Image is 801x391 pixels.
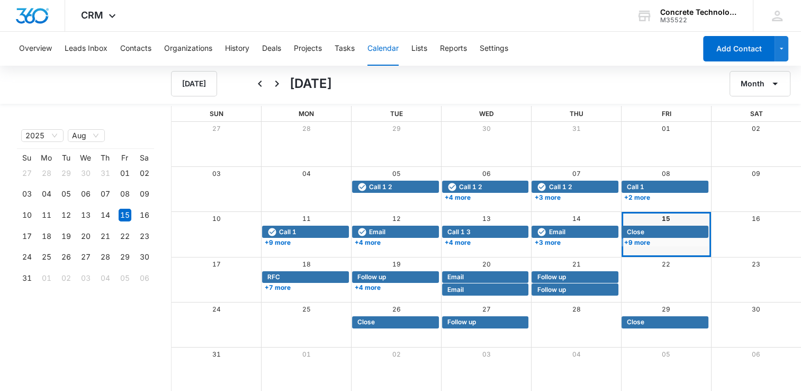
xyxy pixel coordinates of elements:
div: RFC [265,272,346,282]
div: 12 [60,209,73,221]
div: 29 [119,251,131,263]
td: 2025-07-27 [17,163,37,184]
td: 2025-08-22 [115,226,134,247]
td: 2025-08-06 [76,184,95,205]
td: 2025-07-31 [95,163,115,184]
a: 05 [392,170,401,177]
div: 24 [21,251,33,263]
a: +9 more [622,238,708,246]
td: 2025-08-19 [56,226,76,247]
button: Projects [294,32,322,66]
td: 2025-08-15 [115,205,134,226]
td: 2025-08-01 [115,163,134,184]
a: 25 [302,305,311,313]
td: 2025-08-07 [95,184,115,205]
span: Email [548,227,565,237]
span: Follow up [537,272,565,282]
span: Call 1 2 [369,182,392,192]
td: 2025-08-16 [134,205,154,226]
span: Follow up [357,272,386,282]
a: 02 [392,350,401,358]
td: 2025-08-10 [17,205,37,226]
div: Follow up [534,285,616,295]
span: Follow up [537,285,565,295]
td: 2025-08-09 [134,184,154,205]
td: 2025-08-27 [76,247,95,268]
div: 28 [99,251,112,263]
div: 05 [119,272,131,285]
a: +4 more [442,193,529,201]
a: 21 [572,260,580,268]
a: +2 more [622,193,708,201]
span: Call 1 [279,227,296,237]
span: Follow up [447,317,476,327]
td: 2025-08-04 [37,184,56,205]
div: Follow up [445,317,526,327]
span: Sat [750,110,763,118]
div: 10 [21,209,33,221]
div: 04 [40,188,53,200]
span: Close [627,317,644,327]
td: 2025-07-28 [37,163,56,184]
div: 03 [79,272,92,285]
a: +4 more [352,283,439,291]
span: Call 1 3 [447,227,471,237]
a: 07 [572,170,580,177]
span: Close [627,227,644,237]
div: 21 [99,230,112,243]
th: Su [17,153,37,163]
a: 23 [752,260,760,268]
button: Deals [262,32,281,66]
div: Email [445,272,526,282]
span: Wed [479,110,494,118]
th: Th [95,153,115,163]
button: Month [730,71,790,96]
div: Follow up [355,272,436,282]
a: 29 [662,305,670,313]
div: 31 [21,272,33,285]
td: 2025-08-24 [17,247,37,268]
a: 27 [212,125,221,132]
div: 30 [138,251,151,263]
span: Aug [72,130,101,141]
a: 04 [572,350,580,358]
a: 26 [392,305,401,313]
button: Settings [480,32,508,66]
div: 06 [138,272,151,285]
th: Sa [134,153,154,163]
div: 06 [79,188,92,200]
div: account name [660,8,737,16]
div: account id [660,16,737,24]
td: 2025-08-31 [17,268,37,289]
div: Close [355,317,436,327]
div: 26 [60,251,73,263]
a: 31 [572,125,580,132]
a: +7 more [262,283,349,291]
div: 05 [60,188,73,200]
td: 2025-09-06 [134,268,154,289]
a: 29 [392,125,401,132]
th: Tu [56,153,76,163]
span: Email [447,285,464,295]
div: Call 1 [265,227,346,237]
span: Call 1 [627,182,644,192]
button: Back [251,75,268,92]
div: 01 [119,167,131,180]
div: 23 [138,230,151,243]
a: +3 more [532,193,618,201]
div: 25 [40,251,53,263]
div: Call 1 2 [534,182,616,192]
span: RFC [267,272,280,282]
a: 30 [752,305,760,313]
th: Mo [37,153,56,163]
div: Close [624,317,706,327]
td: 2025-08-30 [134,247,154,268]
a: 02 [752,125,760,132]
td: 2025-08-28 [95,247,115,268]
button: Next [268,75,285,92]
a: +4 more [352,238,439,246]
div: 13 [79,209,92,221]
a: 16 [752,215,760,223]
td: 2025-08-03 [17,184,37,205]
div: Close [624,227,706,237]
